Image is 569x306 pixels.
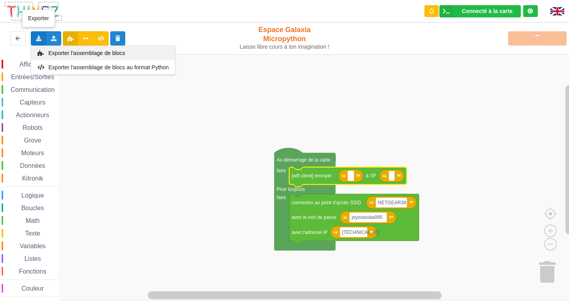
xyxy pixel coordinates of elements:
[10,74,55,80] span: Entrées/Sorties
[277,186,305,192] text: Pour toujours
[292,215,337,220] text: avec le mot de passe
[550,7,564,15] img: gb.png
[24,230,41,237] span: Texte
[24,217,41,224] span: Math
[277,157,330,163] text: Au démarrage de la carte
[18,61,47,68] span: Affichage
[277,195,286,200] text: faire
[19,243,47,249] span: Variables
[9,86,56,93] span: Communication
[31,60,175,74] div: Génère le code associé à l'assemblage de blocs et exporte le code dans un fichier Python
[21,124,44,131] span: Robots
[292,200,361,205] text: connexion au point d'accès SSID
[292,173,332,179] text: [wifi client] envoyer
[49,50,125,56] span: Exporter l'assemblage de blocs
[378,200,407,205] text: NETGEAR38
[20,205,45,211] span: Boucles
[292,230,328,235] text: avec l'adresse IP
[22,10,55,27] div: Exporter
[351,215,382,220] text: joyoustuba995
[342,230,379,235] text: [TECHNICAL_ID]
[31,46,175,60] div: Exporter l'assemblage au format blockly
[236,25,333,50] div: Espace Galaxia Micropython
[18,268,47,275] span: Fonctions
[20,150,45,156] span: Moteurs
[462,8,512,14] div: Connecté à la carte
[523,5,538,17] div: Tu es connecté au serveur de création de Thingz
[277,168,286,173] text: faire
[49,64,169,70] span: Exporter l'assemblage de blocs au format Python
[439,5,521,17] div: Ta base fonctionne bien !
[23,137,43,144] span: Grove
[236,44,333,50] div: Laisse libre cours à ton imagination !
[21,285,45,292] span: Couleur
[21,175,44,182] span: Kitronik
[19,99,47,106] span: Capteurs
[23,255,42,262] span: Listes
[19,162,47,169] span: Données
[15,112,51,118] span: Actionneurs
[366,173,376,179] text: à l'IP
[20,192,45,199] span: Logique
[4,1,63,22] img: thingz_logo.png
